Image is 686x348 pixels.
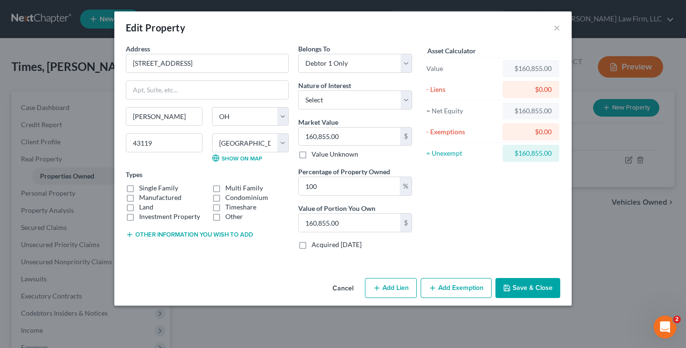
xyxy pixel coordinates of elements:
span: Belongs To [298,45,330,53]
label: Value of Portion You Own [298,203,375,213]
label: Land [139,202,153,212]
a: Show on Map [212,154,262,162]
span: 2 [673,316,681,323]
div: $160,855.00 [510,64,552,73]
label: Types [126,169,142,179]
label: Acquired [DATE] [312,240,362,249]
div: - Liens [426,85,498,94]
label: Market Value [298,117,338,127]
label: Condominium [225,193,268,202]
button: Save & Close [495,278,560,298]
label: Value Unknown [312,149,358,159]
div: - Exemptions [426,127,498,137]
label: Asset Calculator [427,46,476,56]
label: Timeshare [225,202,256,212]
button: × [554,22,560,33]
div: $160,855.00 [510,106,552,116]
div: = Net Equity [426,106,498,116]
button: Add Lien [365,278,417,298]
input: 0.00 [299,177,400,195]
div: Value [426,64,498,73]
label: Percentage of Property Owned [298,167,390,177]
label: Investment Property [139,212,200,221]
div: $0.00 [510,127,552,137]
button: Other information you wish to add [126,231,253,239]
label: Other [225,212,243,221]
div: % [400,177,412,195]
div: $ [400,214,412,232]
div: Edit Property [126,21,185,34]
div: $0.00 [510,85,552,94]
input: 0.00 [299,214,400,232]
label: Single Family [139,183,178,193]
div: = Unexempt [426,149,498,158]
label: Multi Family [225,183,263,193]
input: Enter city... [126,108,202,126]
input: Apt, Suite, etc... [126,81,288,99]
button: Cancel [325,279,361,298]
span: Address [126,45,150,53]
input: Enter address... [126,54,288,72]
input: 0.00 [299,128,400,146]
input: Enter zip... [126,133,202,152]
div: $160,855.00 [510,149,552,158]
div: $ [400,128,412,146]
iframe: Intercom live chat [654,316,676,338]
button: Add Exemption [421,278,492,298]
label: Manufactured [139,193,182,202]
label: Nature of Interest [298,80,351,90]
